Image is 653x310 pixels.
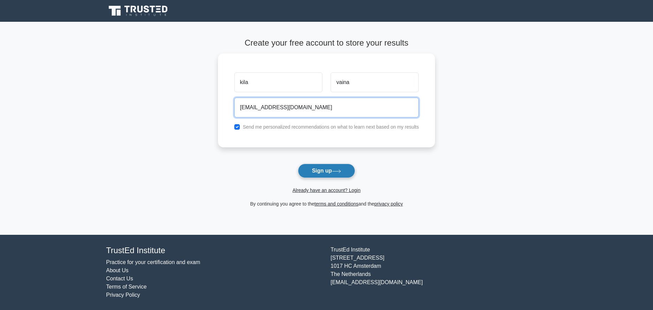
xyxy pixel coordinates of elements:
div: By continuing you agree to the and the [214,200,439,208]
a: Privacy Policy [106,292,140,298]
a: Already have an account? Login [292,187,361,193]
input: First name [234,72,322,92]
label: Send me personalized recommendations on what to learn next based on my results [243,124,419,130]
input: Email [234,98,419,117]
a: privacy policy [374,201,403,207]
a: Contact Us [106,276,133,281]
input: Last name [331,72,419,92]
a: Practice for your certification and exam [106,259,200,265]
button: Sign up [298,164,355,178]
h4: TrustEd Institute [106,246,322,256]
div: TrustEd Institute [STREET_ADDRESS] 1017 HC Amsterdam The Netherlands [EMAIL_ADDRESS][DOMAIN_NAME] [326,246,551,299]
a: About Us [106,267,129,273]
a: terms and conditions [315,201,358,207]
h4: Create your free account to store your results [218,38,435,48]
a: Terms of Service [106,284,147,290]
